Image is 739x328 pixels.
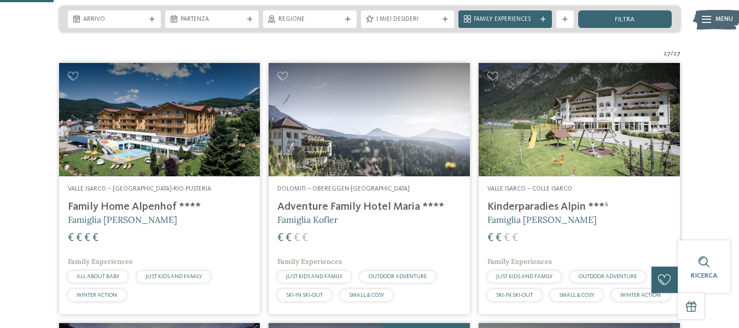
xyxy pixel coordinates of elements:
span: € [504,233,510,244]
span: € [512,233,518,244]
span: 27 [673,50,680,59]
span: € [68,233,74,244]
span: € [92,233,98,244]
span: Arrivo [83,15,146,24]
span: Valle Isarco – Colle Isarco [487,186,572,192]
span: JUST KIDS AND FAMILY [286,274,342,279]
a: Cercate un hotel per famiglie? Qui troverete solo i migliori! Dolomiti – Obereggen-[GEOGRAPHIC_DA... [269,63,470,314]
span: € [487,233,493,244]
a: Cercate un hotel per famiglie? Qui troverete solo i migliori! Valle Isarco – [GEOGRAPHIC_DATA]-Ri... [59,63,260,314]
span: Regione [278,15,341,24]
img: Kinderparadies Alpin ***ˢ [479,63,680,176]
span: Dolomiti – Obereggen-[GEOGRAPHIC_DATA] [277,186,410,192]
span: Ricerca [691,272,717,279]
span: Family Experiences [68,257,132,266]
span: / [671,50,673,59]
span: Famiglia Kofler [277,214,338,225]
span: Family Experiences [487,257,552,266]
span: € [286,233,292,244]
h4: Adventure Family Hotel Maria **** [277,200,461,214]
span: WINTER ACTION [620,292,661,298]
span: € [294,233,300,244]
span: JUST KIDS AND FAMILY [496,274,552,279]
span: € [496,233,502,244]
span: Famiglia [PERSON_NAME] [68,214,177,225]
h4: Kinderparadies Alpin ***ˢ [487,200,671,214]
span: WINTER ACTION [77,292,117,298]
span: I miei desideri [376,15,439,24]
span: SKI-IN SKI-OUT [496,292,533,298]
span: SMALL & COSY [559,292,594,298]
span: Famiglia [PERSON_NAME] [487,214,597,225]
span: € [277,233,283,244]
span: Family Experiences [277,257,342,266]
img: Family Home Alpenhof **** [59,63,260,176]
a: Cercate un hotel per famiglie? Qui troverete solo i migliori! Valle Isarco – Colle Isarco Kinderp... [479,63,680,314]
span: Partenza [181,15,243,24]
span: Family Experiences [474,15,537,24]
span: € [84,233,90,244]
span: SKI-IN SKI-OUT [286,292,323,298]
span: € [302,233,308,244]
span: OUTDOOR ADVENTURE [369,274,427,279]
span: Valle Isarco – [GEOGRAPHIC_DATA]-Rio Pusteria [68,186,211,192]
span: ALL ABOUT BABY [77,274,119,279]
span: OUTDOOR ADVENTURE [579,274,637,279]
img: Adventure Family Hotel Maria **** [269,63,470,176]
span: JUST KIDS AND FAMILY [146,274,202,279]
span: € [76,233,82,244]
h4: Family Home Alpenhof **** [68,200,252,214]
span: 27 [664,50,671,59]
span: SMALL & COSY [349,292,384,298]
span: filtra [615,16,635,24]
